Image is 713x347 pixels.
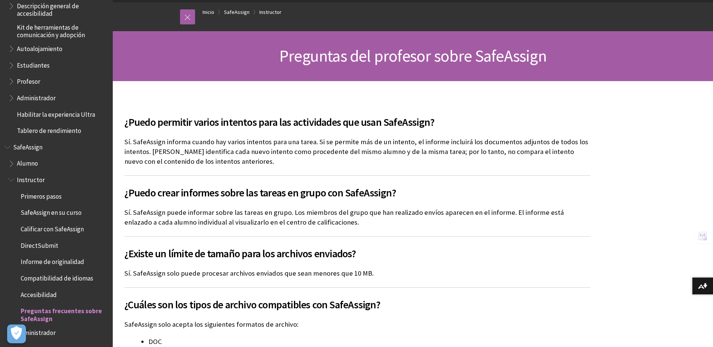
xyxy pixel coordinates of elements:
span: Kit de herramientas de comunicación y adopción [17,21,107,39]
span: Habilitar la experiencia Ultra [17,108,95,118]
h2: ¿Existe un límite de tamaño para los archivos enviados? [124,236,590,261]
p: Sí. SafeAssign solo puede procesar archivos enviados que sean menores que 10 MB. [124,269,590,278]
span: Instructor [17,173,45,184]
p: Sí. SafeAssign informa cuando hay varios intentos para una tarea. Si se permite más de un intento... [124,137,590,167]
p: Sí. SafeAssign puede informar sobre las tareas en grupo. Los miembros del grupo que han realizado... [124,208,590,227]
span: Informe de originalidad [21,256,84,266]
h2: ¿Puedo permitir varios intentos para las actividades que usan SafeAssign? [124,105,590,130]
h2: ¿Cuáles son los tipos de archivo compatibles con SafeAssign? [124,287,590,312]
span: Accesibilidad [21,288,57,299]
nav: Book outline for Blackboard SafeAssign [5,141,108,339]
li: DOC [148,336,590,347]
span: Administrador [17,92,56,102]
a: Inicio [203,8,214,17]
span: SafeAssign [13,141,42,151]
span: Preguntas del profesor sobre SafeAssign [279,45,546,66]
span: Calificar con SafeAssign [21,223,84,233]
span: Alumno [17,157,38,167]
span: Preguntas frecuentes sobre SafeAssign [21,305,107,323]
span: Administrador [17,326,56,336]
button: Abrir preferencias [7,324,26,343]
span: Profesor [17,75,40,85]
span: Estudiantes [17,59,50,69]
span: Autoalojamiento [17,42,62,53]
span: SafeAssign en su curso [21,207,82,217]
p: SafeAssign solo acepta los siguientes formatos de archivo: [124,320,590,329]
a: SafeAssign [224,8,250,17]
span: Primeros pasos [21,190,62,200]
h2: ¿Puedo crear informes sobre las tareas en grupo con SafeAssign? [124,175,590,201]
span: DirectSubmit [21,239,58,249]
span: Compatibilidad de idiomas [21,272,93,282]
span: Tablero de rendimiento [17,124,81,134]
a: Instructor [259,8,282,17]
